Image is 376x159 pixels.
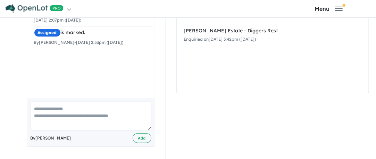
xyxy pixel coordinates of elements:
img: Openlot PRO Logo White [6,4,64,13]
small: Enquiried on [DATE] 3:42pm ([DATE]) [184,37,256,42]
div: [PERSON_NAME] Estate - Diggers Rest [184,27,361,35]
button: Toggle navigation [283,5,374,12]
small: [DATE] 2:07pm ([DATE]) [34,17,82,23]
span: Assigned [34,29,61,37]
small: By [PERSON_NAME] - [DATE] 2:53pm ([DATE]) [34,40,124,45]
div: is marked. [34,29,153,37]
button: Add [133,133,151,143]
a: [PERSON_NAME] Estate - Diggers RestEnquiried on[DATE] 3:42pm ([DATE]) [184,23,361,47]
span: By [PERSON_NAME] [31,135,71,142]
